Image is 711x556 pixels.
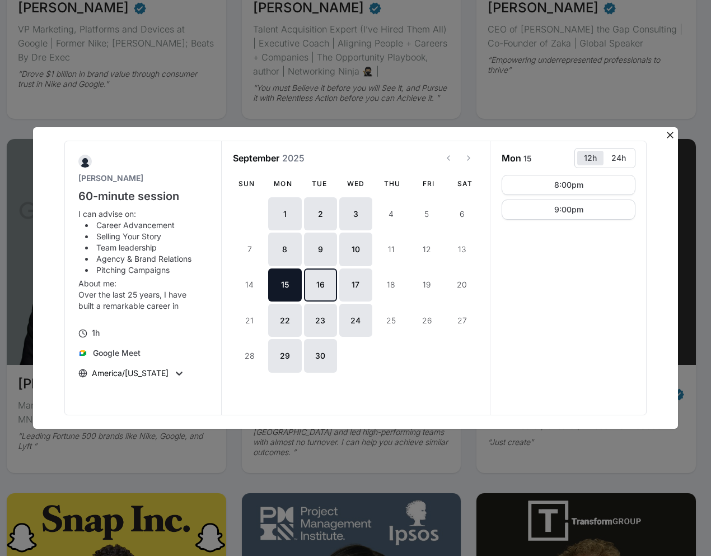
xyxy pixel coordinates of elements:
button: 13 [446,233,479,266]
button: 17 [339,268,372,302]
button: 1 [268,197,301,230]
div: Wed [342,179,369,188]
p: I can advise on: [78,208,199,220]
div: 8:00pm [554,181,583,189]
p: About me: Over the last 25 years, I have built a remarkable career in marketing and entertainment... [78,278,199,401]
button: 29 [268,339,301,372]
button: 18 [375,268,408,302]
button: 5 [410,197,443,230]
button: 9 [304,233,337,266]
p: America/[US_STATE] [92,368,169,379]
div: 1h [92,327,100,339]
button: 16 [304,268,337,302]
button: 21 [233,304,266,337]
button: 30 [304,339,337,372]
p: [PERSON_NAME] [78,173,208,184]
button: 7 [233,233,266,266]
button: 15 [268,268,301,302]
li: Team leadership [85,242,199,253]
span: 15 [521,152,534,164]
button: 11 [375,233,408,266]
button: 22 [268,304,301,337]
div: Sat [451,179,479,188]
button: 25 [375,304,408,337]
button: 26 [410,304,443,337]
div: 24h [611,153,626,163]
div: Sun [233,179,260,188]
img: Jabari Hearn [78,155,92,168]
button: 6 [446,197,479,230]
li: Career Advancement [85,220,199,231]
div: Tue [306,179,333,188]
button: 19 [410,268,443,302]
button: View next month [459,148,479,168]
input: Timezone Select [171,367,173,380]
button: 20 [446,268,479,302]
p: Google Meet [93,347,141,359]
div: Mon [269,179,297,188]
button: 28 [233,339,266,372]
button: View previous month [438,148,459,168]
h1: 60-minute session [78,188,208,204]
span: 2025 [282,152,305,164]
div: 12h [584,153,597,163]
button: 23 [304,304,337,337]
button: 2 [304,197,337,230]
span: Mon [502,152,521,164]
button: 8 [268,233,301,266]
li: Selling Your Story [85,231,199,242]
div: Thu [378,179,406,188]
button: 3 [339,197,372,230]
div: 9:00pm [554,206,583,214]
div: Fri [415,179,442,188]
button: 10 [339,233,372,266]
button: 24 [339,304,372,337]
button: 4 [375,197,408,230]
img: Google Meet icon [78,349,87,358]
button: 14 [233,268,266,302]
li: Agency & Brand Relations [85,253,199,265]
button: 12 [410,233,443,266]
button: 27 [446,304,479,337]
strong: September [233,152,279,164]
li: Pitching Campaigns [85,265,199,276]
